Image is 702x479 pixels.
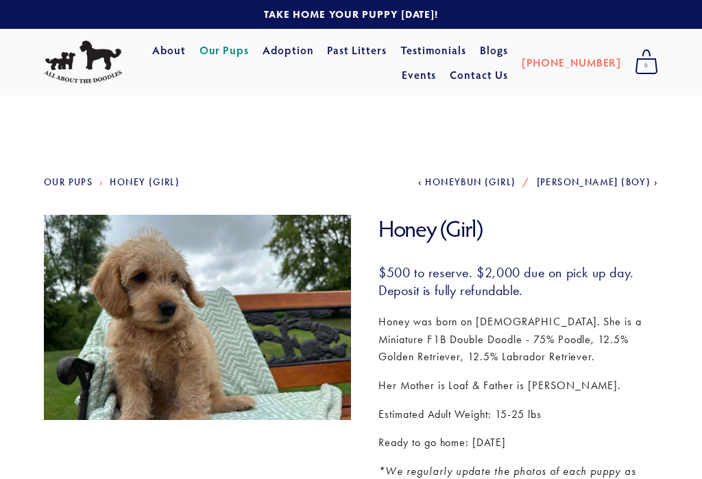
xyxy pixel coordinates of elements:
span: Honeybun (Girl) [425,176,516,188]
a: Honey (Girl) [110,176,180,188]
a: Contact Us [450,62,508,87]
a: Adoption [263,38,314,62]
p: Honey was born on [DEMOGRAPHIC_DATA]. She is a Miniature F1B Double Doodle - 75% Poodle, 12.5% Go... [378,313,658,366]
h3: $500 to reserve. $2,000 due on pick up day. Deposit is fully refundable. [378,264,658,299]
a: Honeybun (Girl) [418,176,516,188]
a: Blogs [480,38,508,62]
a: [PHONE_NUMBER] [522,50,621,75]
a: Our Pups [199,38,250,62]
p: Estimated Adult Weight: 15-25 lbs [378,406,658,423]
h1: Honey (Girl) [378,215,658,243]
a: [PERSON_NAME] (Boy) [537,176,658,188]
a: 0 items in cart [628,45,665,80]
a: Past Litters [327,43,387,57]
img: All About The Doodles [44,40,122,84]
img: Honey 10.jpg [44,215,351,445]
a: Our Pups [44,176,93,188]
a: Events [402,62,437,87]
span: [PERSON_NAME] (Boy) [537,176,651,188]
p: Ready to go home: [DATE] [378,434,658,452]
a: About [152,38,186,62]
a: Testimonials [400,38,467,62]
span: 0 [635,57,658,75]
p: Her Mother is Loaf & Father is [PERSON_NAME]. [378,377,658,395]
